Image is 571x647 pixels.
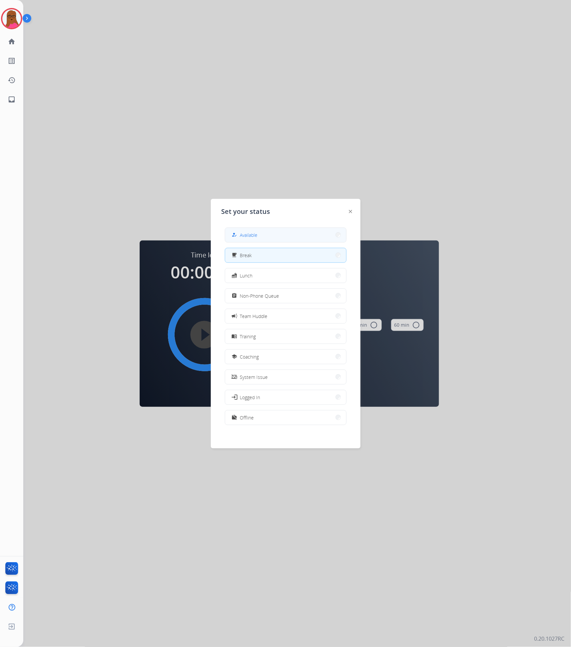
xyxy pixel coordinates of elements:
button: Lunch [225,268,346,283]
mat-icon: how_to_reg [231,232,237,238]
mat-icon: free_breakfast [231,252,237,258]
span: Team Huddle [240,313,268,320]
button: System Issue [225,370,346,384]
mat-icon: history [8,76,16,84]
mat-icon: menu_book [231,334,237,339]
button: Available [225,228,346,242]
img: avatar [2,9,21,28]
button: Training [225,329,346,344]
span: Lunch [240,272,253,279]
button: Coaching [225,350,346,364]
span: Available [240,232,258,239]
button: Offline [225,410,346,425]
span: Offline [240,414,254,421]
mat-icon: login [231,394,237,401]
p: 0.20.1027RC [534,635,564,643]
button: Break [225,248,346,262]
span: Break [240,252,252,259]
mat-icon: home [8,38,16,46]
mat-icon: inbox [8,95,16,103]
span: System Issue [240,374,268,381]
span: Coaching [240,353,259,360]
span: Non-Phone Queue [240,292,279,299]
span: Logged In [240,394,260,401]
span: Set your status [221,207,270,216]
button: Team Huddle [225,309,346,323]
mat-icon: work_off [231,415,237,420]
button: Non-Phone Queue [225,289,346,303]
mat-icon: school [231,354,237,360]
mat-icon: assignment [231,293,237,299]
button: Logged In [225,390,346,404]
mat-icon: list_alt [8,57,16,65]
span: Training [240,333,256,340]
mat-icon: phonelink_off [231,374,237,380]
img: close-button [349,210,352,213]
mat-icon: fastfood [231,273,237,278]
mat-icon: campaign [231,313,237,319]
